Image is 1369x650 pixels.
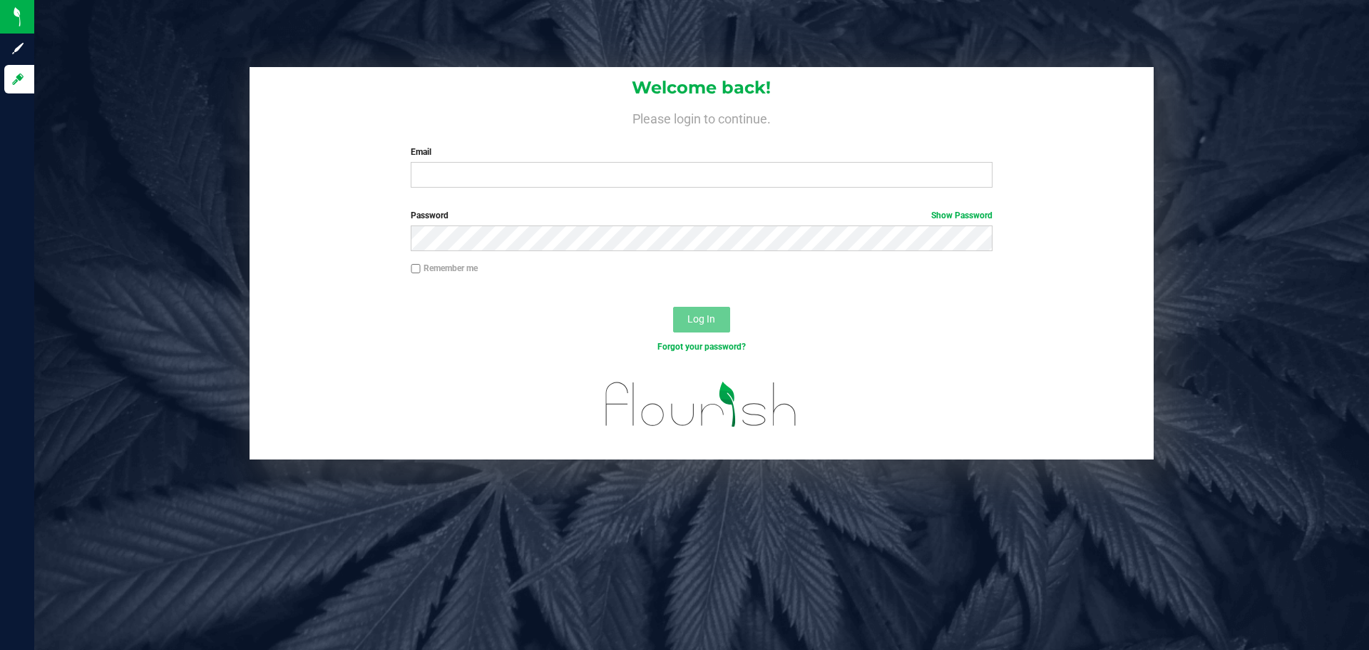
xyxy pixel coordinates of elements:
[588,368,814,441] img: flourish_logo.svg
[673,307,730,332] button: Log In
[687,313,715,325] span: Log In
[931,210,993,220] a: Show Password
[411,264,421,274] input: Remember me
[250,108,1154,126] h4: Please login to continue.
[250,78,1154,97] h1: Welcome back!
[411,210,448,220] span: Password
[411,146,992,158] label: Email
[657,342,746,352] a: Forgot your password?
[11,41,25,56] inline-svg: Sign up
[11,72,25,86] inline-svg: Log in
[411,262,478,275] label: Remember me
